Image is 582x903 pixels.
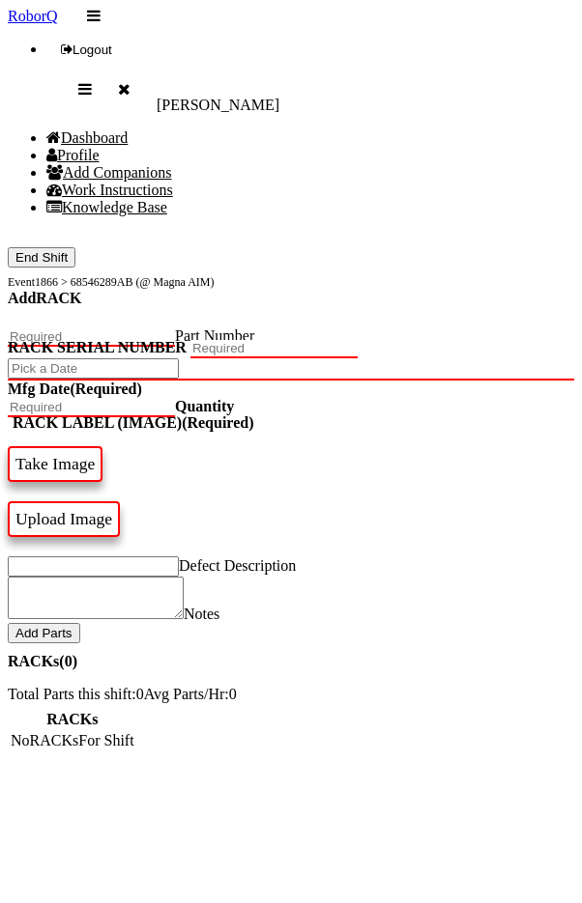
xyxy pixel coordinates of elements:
a: Dashboard [46,129,128,146]
div: Close [118,81,131,129]
button: Add Parts [8,623,80,643]
a: Knowledge Base [46,199,167,215]
p: Total Parts this shift: 0 Avg Parts/Hr: 0 [8,686,574,703]
label: Notes [184,606,219,622]
b: RACK SERIAL NUMBER [8,339,187,355]
b: Quantity [175,398,234,414]
button: End Shift [8,247,75,268]
label: Part Number [175,327,254,344]
b: Mfg Date (Required) [8,381,142,397]
div: Close [78,81,92,129]
label: Upload Image [8,501,120,537]
b: RACK LABEL (IMAGE) (Required) [13,414,254,431]
a: RoborQ [8,8,58,24]
td: No RACKs For Shift [10,731,135,750]
p: Andrew Miller [157,97,279,114]
input: Required [8,328,175,347]
span: Event 1866 > 68546289AB (@ Magna AIM) [8,275,214,289]
h4: Add RACK [8,290,574,307]
input: Required [8,399,175,417]
input: Required [190,340,358,358]
input: Pick a Date [8,358,179,379]
label: Take Image [8,446,102,482]
h4: RACKs ( 0 ) [8,653,574,670]
th: RACKs [10,710,135,729]
label: Defect Description [179,557,296,574]
a: Work Instructions [46,182,173,198]
a: Profile [46,147,100,163]
a: Add Companions [46,164,171,181]
button: Logout [46,42,127,57]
